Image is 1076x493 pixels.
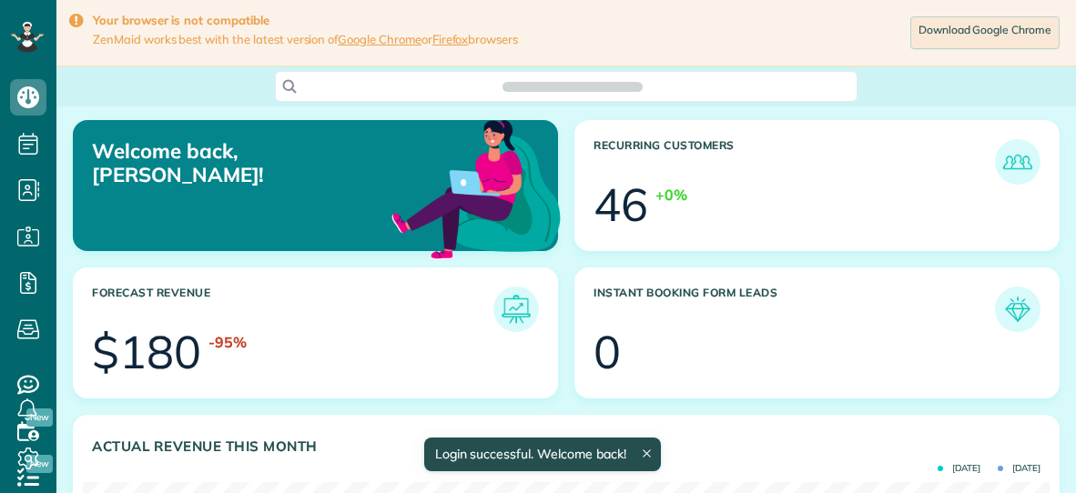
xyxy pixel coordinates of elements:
[388,99,564,276] img: dashboard_welcome-42a62b7d889689a78055ac9021e634bf52bae3f8056760290aed330b23ab8690.png
[423,438,660,471] div: Login successful. Welcome back!
[594,329,621,375] div: 0
[92,438,1040,455] h3: Actual Revenue this month
[92,139,405,187] p: Welcome back, [PERSON_NAME]!
[338,32,421,46] a: Google Chrome
[93,32,518,47] span: ZenMaid works best with the latest version of or browsers
[1000,144,1036,180] img: icon_recurring_customers-cf858462ba22bcd05b5a5880d41d6543d210077de5bb9ebc9590e49fd87d84ed.png
[655,185,687,206] div: +0%
[92,329,201,375] div: $180
[938,464,980,473] span: [DATE]
[998,464,1040,473] span: [DATE]
[594,182,648,227] div: 46
[93,13,518,28] strong: Your browser is not compatible
[498,291,534,327] img: icon_forecast_revenue-8c13a41c7ed35a8dcfafea3cbb826a0462acb37728057bba2d056411b612bbbe.png
[208,332,247,353] div: -95%
[910,16,1060,49] a: Download Google Chrome
[521,77,624,96] span: Search ZenMaid…
[92,287,493,332] h3: Forecast Revenue
[594,287,995,332] h3: Instant Booking Form Leads
[1000,291,1036,327] img: icon_form_leads-04211a6a04a5b2264e4ee56bc0799ec3eb69b7e499cbb523a139df1d13a81ae0.png
[594,139,995,185] h3: Recurring Customers
[432,32,469,46] a: Firefox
